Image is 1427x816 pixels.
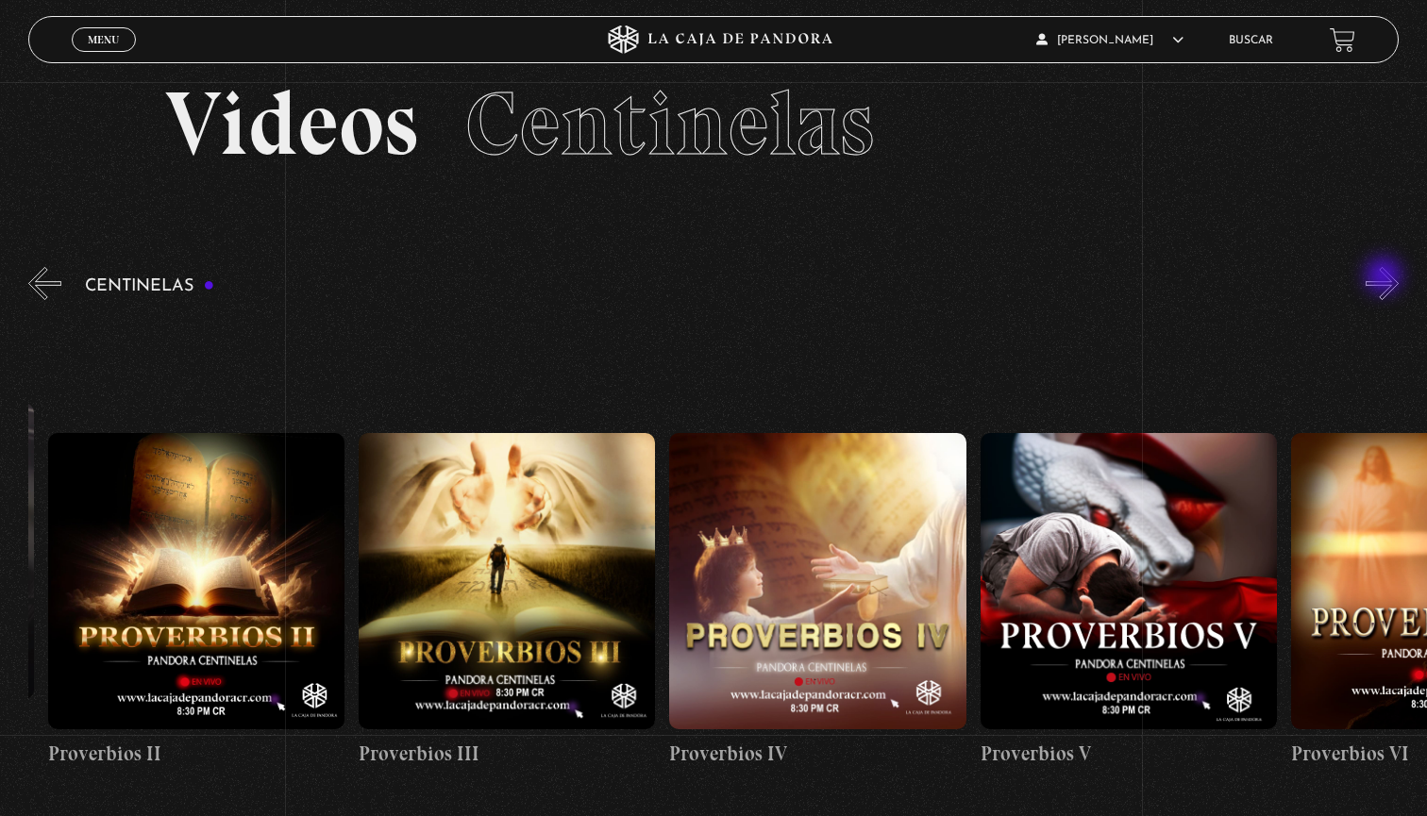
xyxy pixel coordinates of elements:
[48,739,344,769] h4: Proverbios II
[1036,35,1184,46] span: [PERSON_NAME]
[359,739,655,769] h4: Proverbios III
[88,34,119,45] span: Menu
[28,267,61,300] button: Previous
[1330,27,1355,53] a: View your shopping cart
[981,739,1277,769] h4: Proverbios V
[165,79,1261,169] h2: Videos
[1366,267,1399,300] button: Next
[669,739,965,769] h4: Proverbios IV
[81,50,126,63] span: Cerrar
[1229,35,1273,46] a: Buscar
[465,70,874,177] span: Centinelas
[85,277,214,295] h3: Centinelas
